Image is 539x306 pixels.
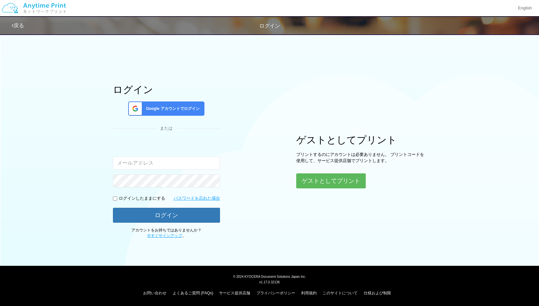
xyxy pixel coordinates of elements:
[256,291,295,295] a: プライバシーポリシー
[174,195,220,202] a: パスワードを忘れた場合
[296,152,426,164] p: プリントするのにアカウントは必要ありません。 プリントコードを使用して、サービス提供店舗でプリントします。
[113,228,220,239] p: アカウントをお持ちではありませんか？
[301,291,317,295] a: 利用規約
[323,291,358,295] a: このサイトについて
[219,291,250,295] a: サービス提供店舗
[259,280,280,284] span: v1.17.0.32136
[113,208,220,223] button: ログイン
[119,195,165,202] p: ログインしたままにする
[113,125,220,132] div: または
[113,84,220,95] h1: ログイン
[259,23,280,29] span: ログイン
[173,291,213,295] a: よくあるご質問 (FAQs)
[364,291,391,295] a: 仕様および制限
[296,135,426,145] h1: ゲストとしてプリント
[233,274,306,278] span: © 2024 KYOCERA Document Solutions Japan Inc.
[147,233,182,238] a: 今すぐサインアップ
[143,106,200,112] span: Google アカウントでログイン
[12,23,24,28] a: 戻る
[296,173,366,188] button: ゲストとしてプリント
[113,157,220,170] input: メールアドレス
[147,233,186,238] span: 。
[143,291,166,295] a: お問い合わせ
